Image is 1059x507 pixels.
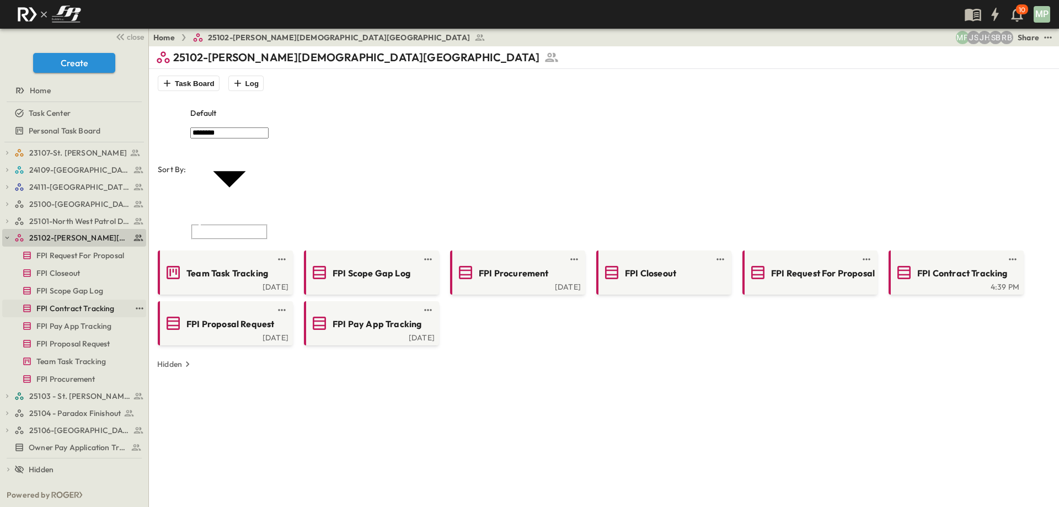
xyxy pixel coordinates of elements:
[2,421,146,439] div: 25106-St. Andrews Parking Lottest
[333,267,410,280] span: FPI Scope Gap Log
[2,440,144,455] a: Owner Pay Application Tracking
[127,31,144,42] span: close
[2,354,144,369] a: Team Task Tracking
[2,370,146,388] div: FPI Procurementtest
[29,125,100,136] span: Personal Task Board
[192,32,485,43] a: 25102-[PERSON_NAME][DEMOGRAPHIC_DATA][GEOGRAPHIC_DATA]
[33,53,115,73] button: Create
[36,250,124,261] span: FPI Request For Proposal
[860,253,873,266] button: test
[153,32,492,43] nav: breadcrumbs
[190,100,269,126] div: Default
[2,247,146,264] div: FPI Request For Proposaltest
[333,318,421,330] span: FPI Pay App Tracking
[989,31,1002,44] div: Sterling Barnett (sterling@fpibuilders.com)
[452,281,581,290] a: [DATE]
[160,314,288,332] a: FPI Proposal Request
[153,32,175,43] a: Home
[2,178,146,196] div: 24111-FWMSH Building Renotest
[956,31,969,44] div: Monica Pruteanu (mpruteanu@fpibuilders.com)
[186,318,274,330] span: FPI Proposal Request
[2,371,144,387] a: FPI Procurement
[29,182,130,193] span: 24111-FWMSH Building Reno
[2,229,146,247] div: 25102-Christ The Redeemer Anglican Churchtest
[2,195,146,213] div: 25100-Vanguard Prep Schooltest
[208,32,470,43] span: 25102-[PERSON_NAME][DEMOGRAPHIC_DATA][GEOGRAPHIC_DATA]
[2,161,146,179] div: 24109-St. Teresa of Calcutta Parish Halltest
[745,264,873,281] a: FPI Request For Proposal
[160,264,288,281] a: Team Task Tracking
[2,248,144,263] a: FPI Request For Proposal
[917,267,1008,280] span: FPI Contract Tracking
[891,264,1019,281] a: FPI Contract Tracking
[967,31,980,44] div: Jesse Sullivan (jsullivan@fpibuilders.com)
[275,303,288,317] button: test
[2,144,146,162] div: 23107-St. Martin De Porrestest
[36,303,115,314] span: FPI Contract Tracking
[2,318,144,334] a: FPI Pay App Tracking
[29,464,54,475] span: Hidden
[2,122,146,140] div: Personal Task Boardtest
[2,439,146,456] div: Owner Pay Application Trackingtest
[14,196,144,212] a: 25100-Vanguard Prep School
[891,281,1019,290] a: 4:39 PM
[771,267,875,280] span: FPI Request For Proposal
[1006,253,1019,266] button: test
[275,253,288,266] button: test
[2,301,131,316] a: FPI Contract Tracking
[36,338,110,349] span: FPI Proposal Request
[306,332,435,341] a: [DATE]
[29,408,121,419] span: 25104 - Paradox Finishout
[29,164,130,175] span: 24109-St. Teresa of Calcutta Parish Hall
[29,199,130,210] span: 25100-Vanguard Prep School
[14,230,144,246] a: 25102-Christ The Redeemer Anglican Church
[14,162,144,178] a: 24109-St. Teresa of Calcutta Parish Hall
[306,314,435,332] a: FPI Pay App Tracking
[306,264,435,281] a: FPI Scope Gap Log
[598,264,727,281] a: FPI Closeout
[1000,31,1013,44] div: Regina Barnett (rbarnett@fpibuilders.com)
[2,265,144,281] a: FPI Closeout
[2,335,146,353] div: FPI Proposal Requesttest
[158,164,186,175] p: Sort By:
[160,332,288,341] div: [DATE]
[29,391,130,402] span: 25103 - St. [PERSON_NAME] Phase 2
[36,268,80,279] span: FPI Closeout
[228,76,264,91] button: Log
[36,356,106,367] span: Team Task Tracking
[2,123,144,138] a: Personal Task Board
[158,76,220,91] button: Task Board
[625,267,676,280] span: FPI Closeout
[2,264,146,282] div: FPI Closeouttest
[29,232,130,243] span: 25102-Christ The Redeemer Anglican Church
[421,303,435,317] button: test
[190,108,216,119] p: Default
[14,145,144,161] a: 23107-St. Martin De Porres
[30,85,51,96] span: Home
[2,353,146,370] div: Team Task Trackingtest
[153,356,197,372] button: Hidden
[14,214,144,229] a: 25101-North West Patrol Division
[160,281,288,290] a: [DATE]
[2,317,146,335] div: FPI Pay App Trackingtest
[2,404,146,422] div: 25104 - Paradox Finishouttest
[1019,6,1025,14] p: 10
[2,300,146,317] div: FPI Contract Trackingtest
[2,283,144,298] a: FPI Scope Gap Log
[14,388,144,404] a: 25103 - St. [PERSON_NAME] Phase 2
[2,387,146,405] div: 25103 - St. [PERSON_NAME] Phase 2test
[29,147,127,158] span: 23107-St. Martin De Porres
[36,373,95,385] span: FPI Procurement
[2,83,144,98] a: Home
[479,267,549,280] span: FPI Procurement
[133,302,146,315] button: test
[2,212,146,230] div: 25101-North West Patrol Divisiontest
[421,253,435,266] button: test
[568,253,581,266] button: test
[14,405,144,421] a: 25104 - Paradox Finishout
[36,285,103,296] span: FPI Scope Gap Log
[29,425,130,436] span: 25106-St. Andrews Parking Lot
